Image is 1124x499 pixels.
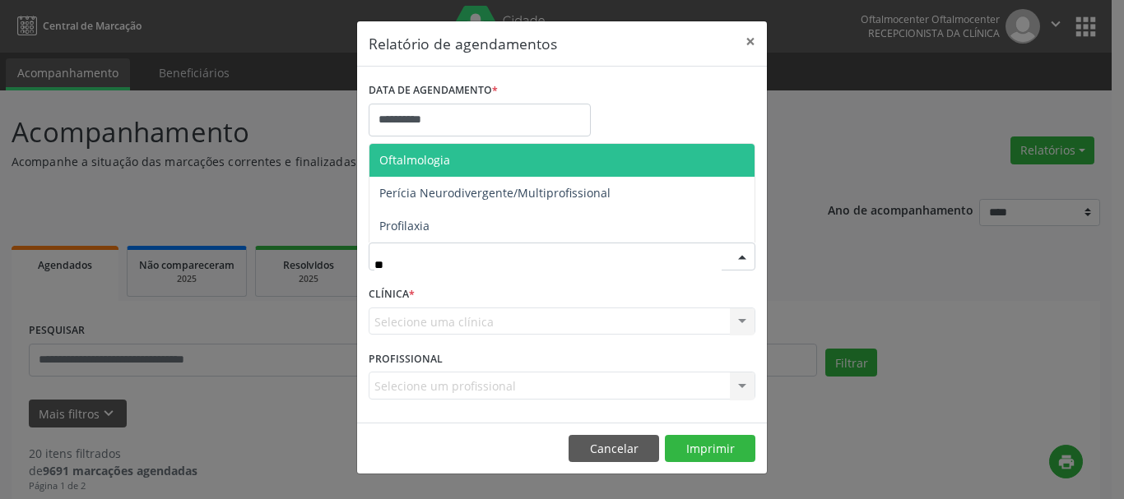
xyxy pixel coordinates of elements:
label: CLÍNICA [369,282,415,307]
button: Cancelar [569,435,659,463]
button: Imprimir [665,435,755,463]
button: Close [734,21,767,62]
label: DATA DE AGENDAMENTO [369,78,498,104]
label: PROFISSIONAL [369,346,443,372]
h5: Relatório de agendamentos [369,33,557,54]
span: Oftalmologia [379,152,450,168]
span: Perícia Neurodivergente/Multiprofissional [379,185,611,201]
span: Profilaxia [379,218,430,233]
